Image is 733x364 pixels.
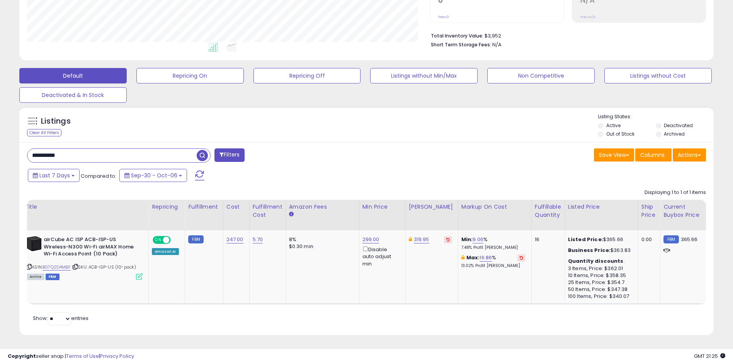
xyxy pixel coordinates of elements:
li: $3,952 [431,31,700,40]
div: 100 Items, Price: $340.07 [568,293,632,300]
div: 0.00 [641,236,654,243]
th: The percentage added to the cost of goods (COGS) that forms the calculator for Min & Max prices. [458,200,531,230]
i: This overrides the store level max markup for this listing [461,255,464,260]
div: % [461,236,526,250]
div: Fulfillment [188,203,219,211]
div: Markup on Cost [461,203,528,211]
span: 2025-10-14 21:25 GMT [694,352,725,360]
label: Deactivated [664,122,693,129]
div: 16 [535,236,559,243]
span: N/A [492,41,502,48]
a: B07Q2D4MBF [43,264,71,270]
label: Archived [664,131,685,137]
div: $363.83 [568,247,632,254]
small: FBM [188,235,203,243]
a: 16.86 [480,254,492,262]
span: OFF [170,237,182,243]
button: Save View [594,148,634,162]
h5: Listings [41,116,71,127]
button: Listings without Cost [604,68,712,83]
div: $0.30 min [289,243,353,250]
span: ON [153,237,163,243]
button: Actions [673,148,706,162]
div: Ship Price [641,203,657,219]
button: Columns [635,148,672,162]
div: Title [25,203,145,211]
span: All listings currently available for purchase on Amazon [27,274,44,280]
p: Listing States: [598,113,714,121]
button: Last 7 Days [28,169,80,182]
span: Last 7 Days [39,172,70,179]
strong: Copyright [8,352,36,360]
span: Compared to: [81,172,116,180]
button: Listings without Min/Max [370,68,478,83]
button: Non Competitive [487,68,595,83]
a: 9.06 [473,236,483,243]
label: Active [606,122,621,129]
b: airCube AC ISP ACB-ISP-US Wireless-N300 Wi-Fi airMAX Home Wi-Fi Access Point (10 Pack) [44,236,138,260]
div: Clear All Filters [27,129,61,136]
div: Repricing [152,203,182,211]
div: 50 Items, Price: $347.38 [568,286,632,293]
a: Privacy Policy [100,352,134,360]
b: Min: [461,236,473,243]
div: : [568,258,632,265]
div: Min Price [362,203,402,211]
button: Sep-30 - Oct-06 [119,169,187,182]
small: Amazon Fees. [289,211,294,218]
b: Listed Price: [568,236,603,243]
a: 299.00 [362,236,379,243]
p: 7.48% Profit [PERSON_NAME] [461,245,526,250]
label: Out of Stock [606,131,634,137]
div: Listed Price [568,203,635,211]
div: % [461,254,526,269]
i: Revert to store-level Dynamic Max Price [446,238,450,242]
img: 31d+KxL+YCL._SL40_.jpg [27,236,42,252]
i: This overrides the store level Dynamic Max Price for this listing [409,237,412,242]
span: Columns [640,151,665,159]
span: 365.66 [681,236,698,243]
a: Terms of Use [66,352,99,360]
button: Deactivated & In Stock [19,87,127,103]
div: Fulfillable Quantity [535,203,561,219]
div: 8% [289,236,353,243]
a: 319.95 [414,236,429,243]
b: Quantity discounts [568,257,624,265]
div: 25 Items, Price: $354.7 [568,279,632,286]
div: Current Buybox Price [663,203,703,219]
div: seller snap | | [8,353,134,360]
div: Displaying 1 to 1 of 1 items [645,189,706,196]
button: Default [19,68,127,83]
button: Repricing On [136,68,244,83]
small: Prev: N/A [580,15,595,19]
div: [PERSON_NAME] [409,203,455,211]
div: $365.66 [568,236,632,243]
span: Sep-30 - Oct-06 [131,172,177,179]
small: FBM [663,235,679,243]
span: | SKU: ACB-ISP-US (10-pack) [72,264,136,270]
div: Amazon Fees [289,203,356,211]
div: 10 Items, Price: $358.35 [568,272,632,279]
a: 5.70 [253,236,263,243]
span: FBM [46,274,60,280]
div: Fulfillment Cost [253,203,282,219]
a: 247.00 [226,236,243,243]
b: Total Inventory Value: [431,32,483,39]
div: Disable auto adjust min [362,245,400,267]
b: Business Price: [568,247,611,254]
i: Revert to store-level Max Markup [520,256,523,260]
button: Repricing Off [253,68,361,83]
div: Amazon AI [152,248,179,255]
small: Prev: 0 [438,15,449,19]
b: Short Term Storage Fees: [431,41,491,48]
p: 13.02% Profit [PERSON_NAME] [461,263,526,269]
b: Max: [466,254,480,261]
button: Filters [214,148,245,162]
div: 3 Items, Price: $362.01 [568,265,632,272]
div: Cost [226,203,246,211]
span: Show: entries [33,315,88,322]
